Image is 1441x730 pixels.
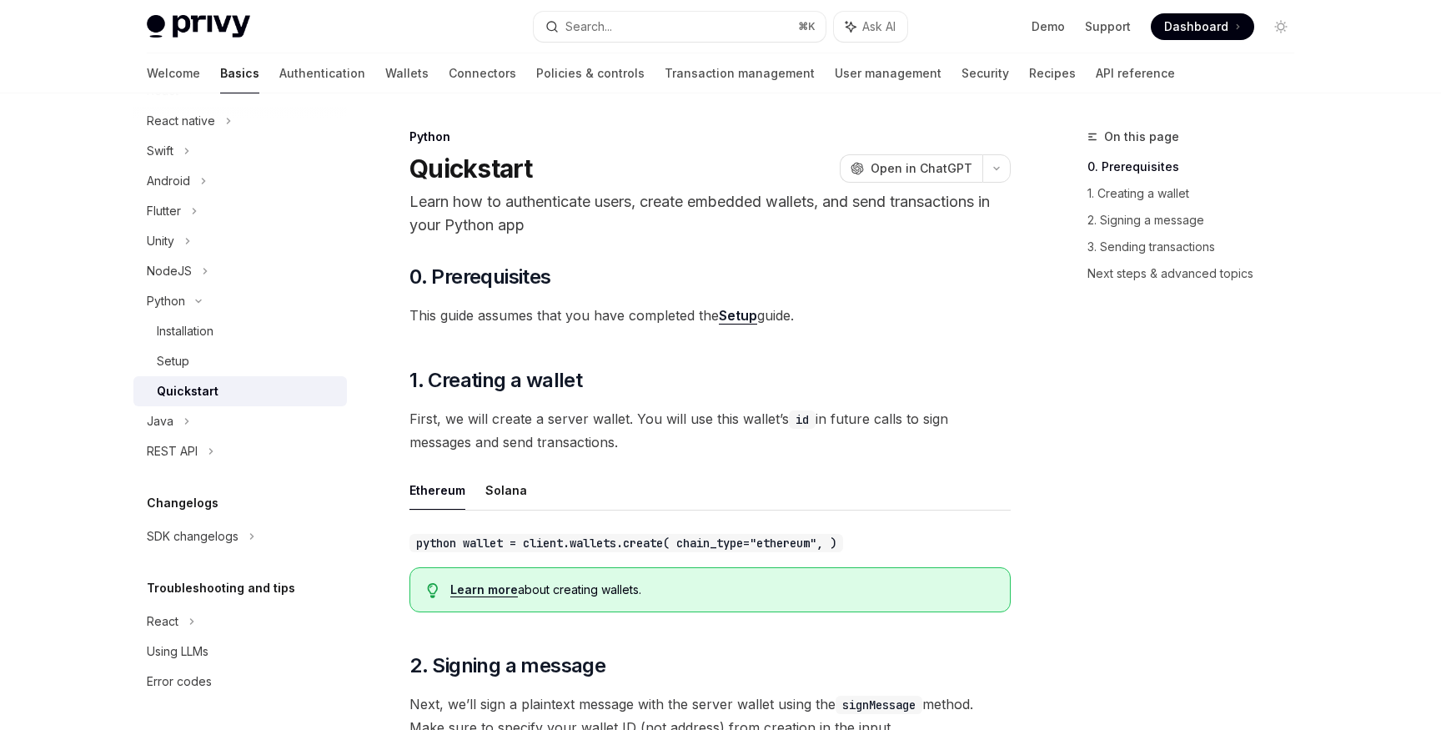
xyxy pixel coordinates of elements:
a: Policies & controls [536,53,645,93]
a: Setup [133,346,347,376]
div: Android [147,171,190,191]
a: 3. Sending transactions [1087,234,1308,260]
a: Authentication [279,53,365,93]
button: Toggle dark mode [1268,13,1294,40]
div: React [147,612,178,632]
h1: Quickstart [409,154,533,184]
div: Python [147,291,185,311]
span: Open in ChatGPT [871,160,972,177]
span: 2. Signing a message [409,652,605,679]
span: Dashboard [1164,18,1228,35]
div: SDK changelogs [147,526,238,546]
span: Ask AI [862,18,896,35]
button: Ethereum [409,471,465,510]
a: Transaction management [665,53,815,93]
span: On this page [1104,127,1179,147]
div: Search... [565,17,612,37]
button: Open in ChatGPT [840,154,982,183]
button: Search...⌘K [534,12,826,42]
code: python wallet = client.wallets.create( chain_type="ethereum", ) [409,534,843,552]
h5: Troubleshooting and tips [147,578,295,598]
div: Unity [147,231,174,251]
a: Installation [133,316,347,346]
span: 1. Creating a wallet [409,367,582,394]
a: Next steps & advanced topics [1087,260,1308,287]
div: Python [409,128,1011,145]
a: Support [1085,18,1131,35]
div: Flutter [147,201,181,221]
span: First, we will create a server wallet. You will use this wallet’s in future calls to sign message... [409,407,1011,454]
a: User management [835,53,941,93]
code: signMessage [836,696,922,714]
span: This guide assumes that you have completed the guide. [409,304,1011,327]
a: Quickstart [133,376,347,406]
code: id [789,410,816,429]
button: Ask AI [834,12,907,42]
div: NodeJS [147,261,192,281]
a: Recipes [1029,53,1076,93]
img: light logo [147,15,250,38]
a: Using LLMs [133,637,347,667]
a: 1. Creating a wallet [1087,180,1308,207]
a: 2. Signing a message [1087,207,1308,234]
p: Learn how to authenticate users, create embedded wallets, and send transactions in your Python app [409,190,1011,237]
div: Quickstart [157,381,218,401]
a: Dashboard [1151,13,1254,40]
div: Using LLMs [147,642,208,662]
div: about creating wallets. [450,581,993,598]
div: Setup [157,351,189,371]
a: API reference [1096,53,1175,93]
div: Swift [147,141,173,161]
a: 0. Prerequisites [1087,154,1308,180]
div: Java [147,411,173,431]
a: Basics [220,53,259,93]
a: Setup [719,307,757,325]
svg: Tip [427,583,439,598]
a: Security [962,53,1009,93]
span: 0. Prerequisites [409,264,550,290]
span: ⌘ K [798,20,816,33]
a: Demo [1032,18,1065,35]
div: Installation [157,321,213,341]
a: Welcome [147,53,200,93]
a: Error codes [133,667,347,697]
a: Wallets [385,53,429,93]
h5: Changelogs [147,493,218,513]
a: Learn more [450,582,518,597]
div: Error codes [147,672,212,692]
div: React native [147,111,215,131]
div: REST API [147,441,198,461]
a: Connectors [449,53,516,93]
button: Solana [485,471,527,510]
